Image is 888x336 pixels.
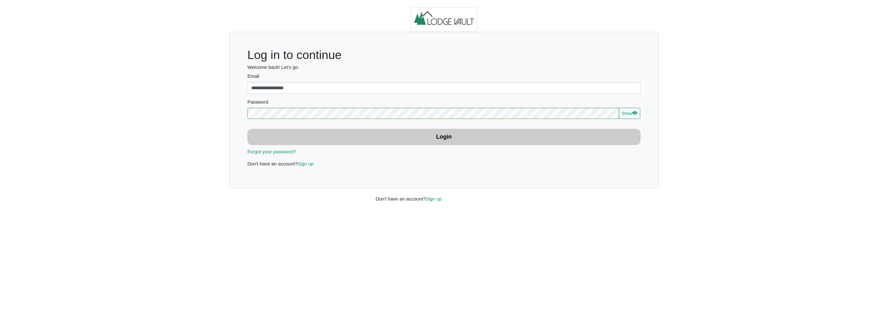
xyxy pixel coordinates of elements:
a: Sign up [426,196,442,201]
b: Login [436,134,452,140]
button: Login [247,129,641,145]
legend: Password [247,99,641,108]
img: logo.2b93711c.jpg [411,7,478,32]
a: Sign up [297,161,314,166]
button: Showeye fill [619,108,640,119]
svg: eye fill [632,110,637,115]
h6: Welcome back! Let's go. [247,64,641,70]
p: Don't have an account? [247,160,641,168]
label: Email [247,73,641,80]
div: Don't have an account? [371,188,517,202]
a: Forgot your password? [247,149,296,154]
h1: Log in to continue [247,48,641,62]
